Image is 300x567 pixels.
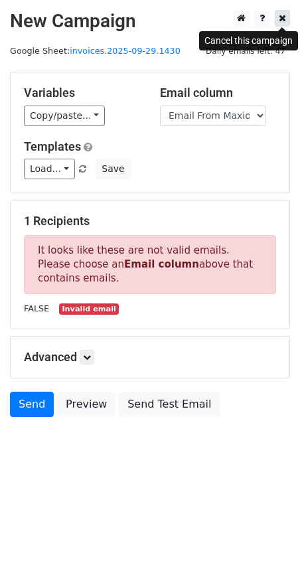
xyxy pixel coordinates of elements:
h2: New Campaign [10,10,290,33]
a: Daily emails left: 47 [201,46,290,56]
h5: Email column [160,86,276,100]
small: Google Sheet: [10,46,181,56]
a: Templates [24,139,81,153]
a: Send Test Email [119,392,220,417]
a: Copy/paste... [24,106,105,126]
h5: 1 Recipients [24,214,276,228]
a: Send [10,392,54,417]
iframe: Chat Widget [234,503,300,567]
a: Load... [24,159,75,179]
a: invoices.2025-09-29.1430 [70,46,181,56]
h5: Advanced [24,350,276,364]
small: FALSE [24,303,49,313]
a: Preview [57,392,115,417]
div: Cancel this campaign [199,31,298,50]
strong: Email column [124,258,199,270]
small: Invalid email [59,303,119,315]
button: Save [96,159,130,179]
p: It looks like these are not valid emails. Please choose an above that contains emails. [24,235,276,294]
h5: Variables [24,86,140,100]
